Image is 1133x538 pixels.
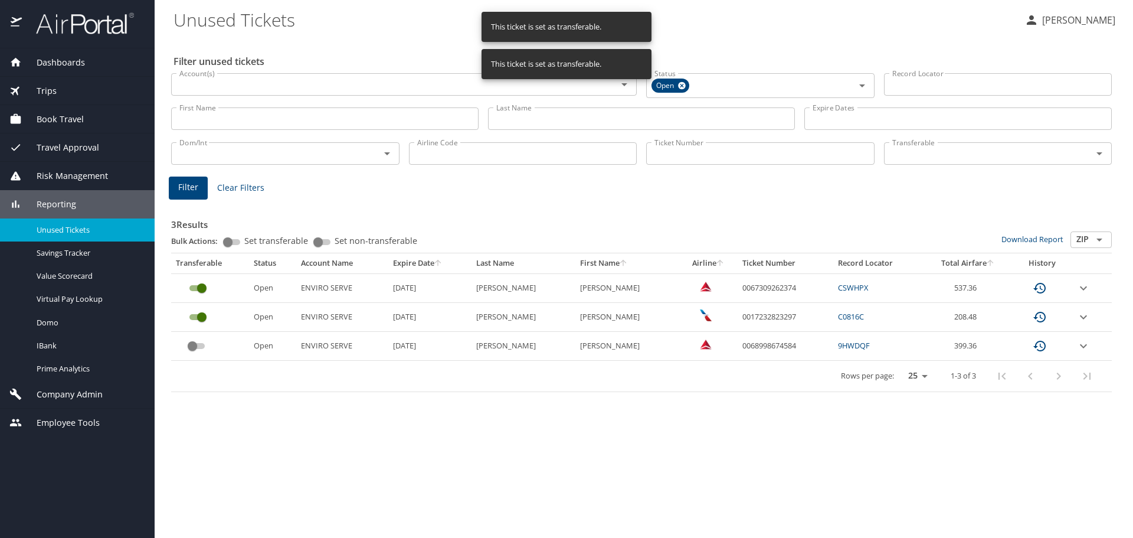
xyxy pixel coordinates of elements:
th: Last Name [471,253,575,273]
td: [PERSON_NAME] [471,332,575,361]
table: custom pagination table [171,253,1112,392]
button: sort [716,260,725,268]
p: Bulk Actions: [171,236,227,246]
p: 1-3 of 3 [951,372,976,380]
td: ENVIRO SERVE [296,303,388,332]
button: [PERSON_NAME] [1020,9,1120,31]
span: Employee Tools [22,416,100,429]
td: [DATE] [388,273,471,302]
td: [PERSON_NAME] [575,273,679,302]
td: [DATE] [388,303,471,332]
td: [PERSON_NAME] [575,303,679,332]
img: American Airlines [700,309,712,321]
button: Open [1091,145,1108,162]
td: 0067309262374 [738,273,833,302]
img: Delta Airlines [700,281,712,292]
span: Clear Filters [217,181,264,195]
button: Filter [169,177,208,200]
td: [PERSON_NAME] [471,273,575,302]
h1: Unused Tickets [173,1,1015,38]
button: expand row [1076,339,1091,353]
button: sort [434,260,443,268]
button: Clear Filters [212,177,269,199]
div: Open [651,79,689,93]
div: This ticket is set as transferable. [491,53,601,76]
th: Status [249,253,296,273]
td: Open [249,332,296,361]
button: expand row [1076,281,1091,295]
td: Open [249,273,296,302]
h2: Filter unused tickets [173,52,1114,71]
button: Open [854,77,870,94]
span: Open [651,80,681,92]
a: 9HWDQF [838,340,870,351]
span: Book Travel [22,113,84,126]
h3: 3 Results [171,211,1112,231]
span: Domo [37,317,140,328]
th: Account Name [296,253,388,273]
span: Trips [22,84,57,97]
img: Delta Airlines [700,338,712,350]
select: rows per page [899,367,932,385]
div: This ticket is set as transferable. [491,15,601,38]
span: Unused Tickets [37,224,140,236]
td: 399.36 [924,332,1012,361]
th: Record Locator [833,253,924,273]
th: Airline [679,253,738,273]
th: Total Airfare [924,253,1012,273]
span: Set transferable [244,237,308,245]
a: Download Report [1001,234,1063,244]
span: Filter [178,180,198,195]
span: Company Admin [22,388,103,401]
img: icon-airportal.png [11,12,23,35]
td: 208.48 [924,303,1012,332]
td: [PERSON_NAME] [575,332,679,361]
span: Reporting [22,198,76,211]
td: [PERSON_NAME] [471,303,575,332]
span: Value Scorecard [37,270,140,282]
th: Expire Date [388,253,471,273]
button: Open [379,145,395,162]
td: 0017232823297 [738,303,833,332]
a: CSWHPX [838,282,868,293]
span: Risk Management [22,169,108,182]
button: sort [987,260,995,268]
td: ENVIRO SERVE [296,332,388,361]
span: Savings Tracker [37,247,140,259]
td: ENVIRO SERVE [296,273,388,302]
span: IBank [37,340,140,351]
span: Prime Analytics [37,363,140,374]
span: Dashboards [22,56,85,69]
span: Travel Approval [22,141,99,154]
th: Ticket Number [738,253,833,273]
td: [DATE] [388,332,471,361]
div: Transferable [176,258,244,269]
a: C0816C [838,311,864,322]
span: Virtual Pay Lookup [37,294,140,305]
p: [PERSON_NAME] [1039,13,1115,27]
th: First Name [575,253,679,273]
button: sort [620,260,628,268]
th: History [1012,253,1072,273]
button: Open [1091,231,1108,248]
button: expand row [1076,310,1091,324]
img: airportal-logo.png [23,12,134,35]
span: Set non-transferable [335,237,417,245]
p: Rows per page: [841,372,894,380]
td: Open [249,303,296,332]
button: Open [616,76,633,93]
td: 0068998674584 [738,332,833,361]
td: 537.36 [924,273,1012,302]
